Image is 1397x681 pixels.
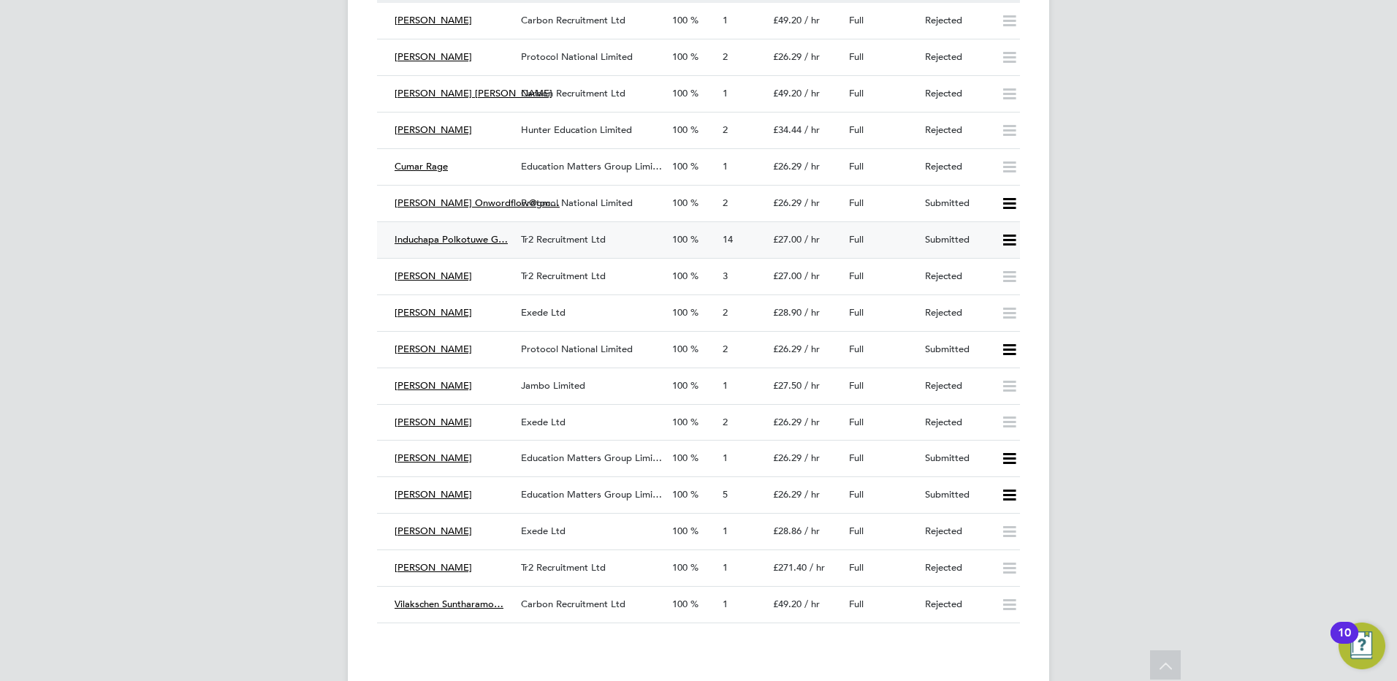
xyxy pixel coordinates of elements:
[919,118,995,142] div: Rejected
[773,197,802,209] span: £26.29
[804,123,820,136] span: / hr
[804,598,820,610] span: / hr
[723,14,728,26] span: 1
[672,343,688,355] span: 100
[1338,633,1351,652] div: 10
[395,561,472,574] span: [PERSON_NAME]
[672,197,688,209] span: 100
[773,343,802,355] span: £26.29
[919,82,995,106] div: Rejected
[849,416,864,428] span: Full
[849,452,864,464] span: Full
[919,265,995,289] div: Rejected
[521,160,662,172] span: Education Matters Group Limi…
[804,14,820,26] span: / hr
[804,87,820,99] span: / hr
[672,233,688,246] span: 100
[723,197,728,209] span: 2
[804,160,820,172] span: / hr
[521,379,585,392] span: Jambo Limited
[395,379,472,392] span: [PERSON_NAME]
[773,270,802,282] span: £27.00
[521,270,606,282] span: Tr2 Recruitment Ltd
[723,50,728,63] span: 2
[804,306,820,319] span: / hr
[804,488,820,501] span: / hr
[395,160,448,172] span: Cumar Rage
[849,379,864,392] span: Full
[919,228,995,252] div: Submitted
[849,561,864,574] span: Full
[395,123,472,136] span: [PERSON_NAME]
[849,160,864,172] span: Full
[521,561,606,574] span: Tr2 Recruitment Ltd
[919,9,995,33] div: Rejected
[810,561,825,574] span: / hr
[773,87,802,99] span: £49.20
[773,598,802,610] span: £49.20
[804,233,820,246] span: / hr
[395,452,472,464] span: [PERSON_NAME]
[395,87,552,99] span: [PERSON_NAME] [PERSON_NAME]
[849,197,864,209] span: Full
[919,411,995,435] div: Rejected
[773,452,802,464] span: £26.29
[804,197,820,209] span: / hr
[849,87,864,99] span: Full
[521,452,662,464] span: Education Matters Group Limi…
[919,556,995,580] div: Rejected
[672,50,688,63] span: 100
[723,123,728,136] span: 2
[919,155,995,179] div: Rejected
[804,270,820,282] span: / hr
[804,525,820,537] span: / hr
[395,50,472,63] span: [PERSON_NAME]
[521,488,662,501] span: Education Matters Group Limi…
[849,14,864,26] span: Full
[723,306,728,319] span: 2
[773,306,802,319] span: £28.90
[723,270,728,282] span: 3
[773,416,802,428] span: £26.29
[521,343,633,355] span: Protocol National Limited
[672,598,688,610] span: 100
[672,525,688,537] span: 100
[723,561,728,574] span: 1
[723,379,728,392] span: 1
[672,123,688,136] span: 100
[773,160,802,172] span: £26.29
[849,488,864,501] span: Full
[773,525,802,537] span: £28.86
[919,45,995,69] div: Rejected
[521,87,625,99] span: Carbon Recruitment Ltd
[521,123,632,136] span: Hunter Education Limited
[849,306,864,319] span: Full
[723,343,728,355] span: 2
[672,160,688,172] span: 100
[849,123,864,136] span: Full
[395,14,472,26] span: [PERSON_NAME]
[521,598,625,610] span: Carbon Recruitment Ltd
[672,488,688,501] span: 100
[849,343,864,355] span: Full
[521,197,633,209] span: Protocol National Limited
[521,14,625,26] span: Carbon Recruitment Ltd
[723,525,728,537] span: 1
[395,343,472,355] span: [PERSON_NAME]
[919,374,995,398] div: Rejected
[672,306,688,319] span: 100
[773,233,802,246] span: £27.00
[773,488,802,501] span: £26.29
[395,416,472,428] span: [PERSON_NAME]
[395,306,472,319] span: [PERSON_NAME]
[849,525,864,537] span: Full
[521,50,633,63] span: Protocol National Limited
[919,301,995,325] div: Rejected
[804,343,820,355] span: / hr
[395,525,472,537] span: [PERSON_NAME]
[723,233,733,246] span: 14
[773,14,802,26] span: £49.20
[1339,623,1385,669] button: Open Resource Center, 10 new notifications
[395,598,503,610] span: Vilakschen Suntharamo…
[804,50,820,63] span: / hr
